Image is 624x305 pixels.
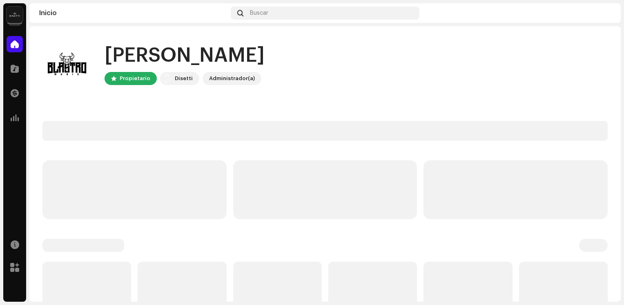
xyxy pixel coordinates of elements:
[105,43,265,69] div: [PERSON_NAME]
[209,74,255,83] div: Administrador(a)
[42,39,91,88] img: 15457826-6a92-442e-a25c-1af217981c53
[39,10,227,16] div: Inicio
[175,74,193,83] div: Disetti
[7,7,23,23] img: 02a7c2d3-3c89-4098-b12f-2ff2945c95ee
[598,7,611,20] img: 15457826-6a92-442e-a25c-1af217981c53
[120,74,150,83] div: Propietario
[162,74,172,83] img: 02a7c2d3-3c89-4098-b12f-2ff2945c95ee
[250,10,268,16] span: Buscar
